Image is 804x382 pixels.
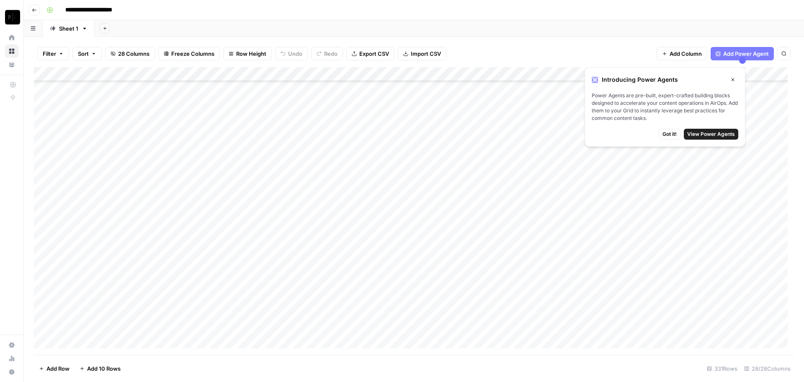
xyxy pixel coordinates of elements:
button: Undo [275,47,308,60]
button: Row Height [223,47,272,60]
button: Export CSV [346,47,394,60]
span: Add Power Agent [723,49,769,58]
span: Redo [324,49,338,58]
button: 28 Columns [105,47,155,60]
button: Freeze Columns [158,47,220,60]
span: Row Height [236,49,266,58]
div: Sheet 1 [59,24,78,33]
a: Your Data [5,58,18,71]
img: Paragon Intel - Bill / Ty / Colby R&D Logo [5,10,20,25]
span: View Power Agents [687,130,735,138]
a: Browse [5,44,18,58]
div: Introducing Power Agents [592,74,738,85]
button: Redo [311,47,343,60]
a: Usage [5,352,18,365]
button: Workspace: Paragon Intel - Bill / Ty / Colby R&D [5,7,18,28]
span: Power Agents are pre-built, expert-crafted building blocks designed to accelerate your content op... [592,92,738,122]
button: View Power Agents [684,129,738,140]
button: Add Column [657,47,707,60]
a: Home [5,31,18,44]
button: Add Power Agent [711,47,774,60]
span: Got it! [662,130,677,138]
span: Add Column [670,49,702,58]
a: Settings [5,338,18,352]
div: 28/28 Columns [741,362,794,375]
button: Filter [37,47,69,60]
button: Add 10 Rows [75,362,126,375]
span: Freeze Columns [171,49,214,58]
button: Got it! [659,129,680,140]
span: Add 10 Rows [87,364,121,373]
button: Import CSV [398,47,446,60]
span: Export CSV [359,49,389,58]
button: Add Row [34,362,75,375]
span: Sort [78,49,89,58]
span: 28 Columns [118,49,149,58]
button: Help + Support [5,365,18,379]
span: Add Row [46,364,70,373]
span: Import CSV [411,49,441,58]
div: 331 Rows [703,362,741,375]
span: Undo [288,49,302,58]
button: Sort [72,47,102,60]
a: Sheet 1 [43,20,95,37]
span: Filter [43,49,56,58]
